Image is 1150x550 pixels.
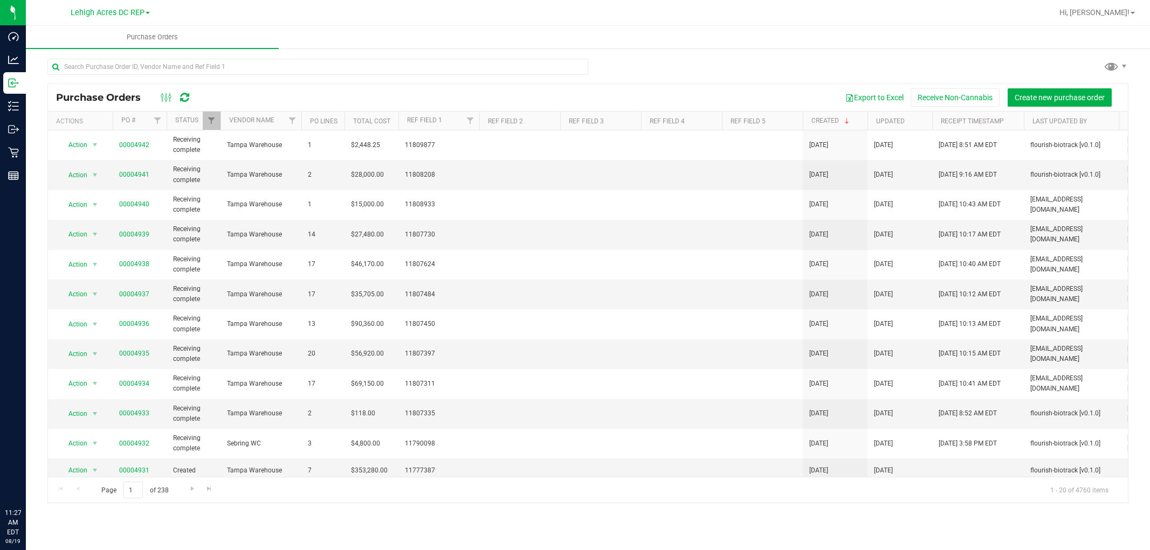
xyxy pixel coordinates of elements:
span: $2,448.25 [351,140,380,150]
a: Ref Field 3 [569,117,604,125]
span: [DATE] [809,408,828,419]
span: [DATE] 10:17 AM EDT [939,229,1001,240]
a: 00004935 [119,350,149,357]
span: Create new purchase order [1015,93,1105,102]
span: Receiving complete [173,314,214,334]
a: Total Cost [353,117,390,125]
span: [EMAIL_ADDRESS][DOMAIN_NAME] [1030,224,1114,245]
a: 00004936 [119,320,149,328]
span: 11790098 [405,438,473,449]
input: Search Purchase Order ID, Vendor Name and Ref Field 1 [47,59,588,75]
span: 11808933 [405,199,473,210]
a: Filter [203,112,221,130]
a: 00004934 [119,380,149,387]
span: [DATE] [809,319,828,329]
span: Tampa Warehouse [227,229,295,240]
span: [DATE] [809,199,828,210]
span: select [88,287,102,302]
span: Tampa Warehouse [227,170,295,180]
span: 1 [308,140,338,150]
input: 1 [123,482,143,498]
inline-svg: Analytics [8,54,19,65]
span: 11807624 [405,259,473,269]
a: Receipt Timestamp [941,117,1004,125]
span: flourish-biotrack [v0.1.0] [1030,170,1114,180]
p: 08/19 [5,537,21,545]
a: Ref Field 2 [488,117,523,125]
span: 2 [308,170,338,180]
span: Action [59,137,88,152]
span: [DATE] [809,170,828,180]
span: Action [59,436,88,451]
span: select [88,197,102,212]
a: PO # [121,116,135,124]
span: Lehigh Acres DC REP [71,8,144,17]
a: Filter [149,112,167,130]
span: $118.00 [351,408,375,419]
span: [DATE] [809,140,828,150]
span: $69,150.00 [351,379,384,389]
span: 11807311 [405,379,473,389]
a: Ref Field 1 [407,116,442,124]
a: 00004941 [119,171,149,178]
span: 14 [308,229,338,240]
span: 7 [308,465,338,476]
span: [DATE] 8:52 AM EDT [939,408,997,419]
span: [DATE] [809,259,828,269]
span: [DATE] [874,349,893,359]
span: [DATE] [874,229,893,240]
span: Receiving complete [173,135,214,155]
span: select [88,227,102,242]
a: Filter [284,112,301,130]
span: $15,000.00 [351,199,384,210]
span: [EMAIL_ADDRESS][DOMAIN_NAME] [1030,314,1114,334]
span: Receiving complete [173,373,214,394]
span: select [88,257,102,272]
a: Purchase Orders [26,26,279,48]
span: Tampa Warehouse [227,349,295,359]
span: Tampa Warehouse [227,289,295,300]
span: Receiving complete [173,194,214,215]
span: Tampa Warehouse [227,140,295,150]
span: [DATE] [809,229,828,240]
span: flourish-biotrack [v0.1.0] [1030,438,1114,449]
a: Ref Field 4 [650,117,685,125]
span: Receiving complete [173,224,214,245]
span: 11807397 [405,349,473,359]
span: Action [59,463,88,478]
span: flourish-biotrack [v0.1.0] [1030,140,1114,150]
span: 2 [308,408,338,419]
span: Action [59,287,88,302]
span: 1 [308,199,338,210]
span: [DATE] [874,408,893,419]
span: Sebring WC [227,438,295,449]
span: 17 [308,379,338,389]
a: 00004931 [119,467,149,474]
span: Page of 238 [92,482,177,498]
a: Vendor Name [229,116,274,124]
span: Tampa Warehouse [227,319,295,329]
span: Receiving complete [173,284,214,304]
span: $46,170.00 [351,259,384,269]
span: [DATE] [874,289,893,300]
p: 11:27 AM EDT [5,508,21,537]
span: $28,000.00 [351,170,384,180]
span: [DATE] [874,319,893,329]
inline-svg: Retail [8,147,19,158]
span: 11807335 [405,408,473,419]
span: $353,280.00 [351,465,388,476]
button: Export to Excel [838,88,911,107]
span: Tampa Warehouse [227,259,295,269]
span: [DATE] [809,465,828,476]
inline-svg: Inventory [8,101,19,112]
span: 11807484 [405,289,473,300]
span: 1 - 20 of 4760 items [1042,482,1117,498]
a: 00004939 [119,231,149,238]
span: $56,920.00 [351,349,384,359]
span: select [88,317,102,332]
span: 17 [308,289,338,300]
span: 11809877 [405,140,473,150]
span: [DATE] 10:15 AM EDT [939,349,1001,359]
span: Purchase Orders [112,32,192,42]
span: [DATE] [809,438,828,449]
